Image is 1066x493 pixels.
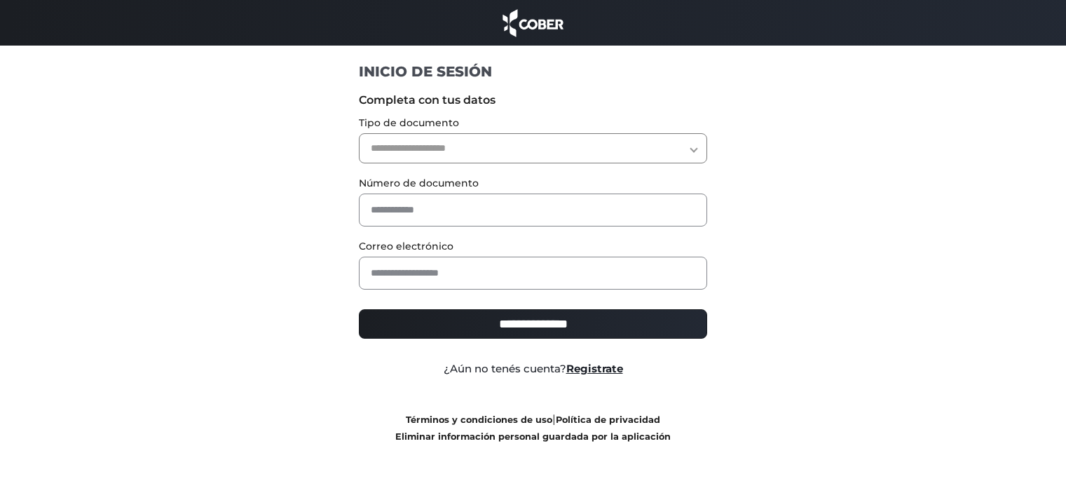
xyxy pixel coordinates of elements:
div: | [348,411,718,445]
a: Política de privacidad [556,414,660,425]
label: Completa con tus datos [359,92,707,109]
h1: INICIO DE SESIÓN [359,62,707,81]
div: ¿Aún no tenés cuenta? [348,361,718,377]
img: cober_marca.png [499,7,568,39]
a: Registrate [566,362,623,375]
label: Correo electrónico [359,239,707,254]
label: Tipo de documento [359,116,707,130]
label: Número de documento [359,176,707,191]
a: Eliminar información personal guardada por la aplicación [395,431,671,442]
a: Términos y condiciones de uso [406,414,552,425]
